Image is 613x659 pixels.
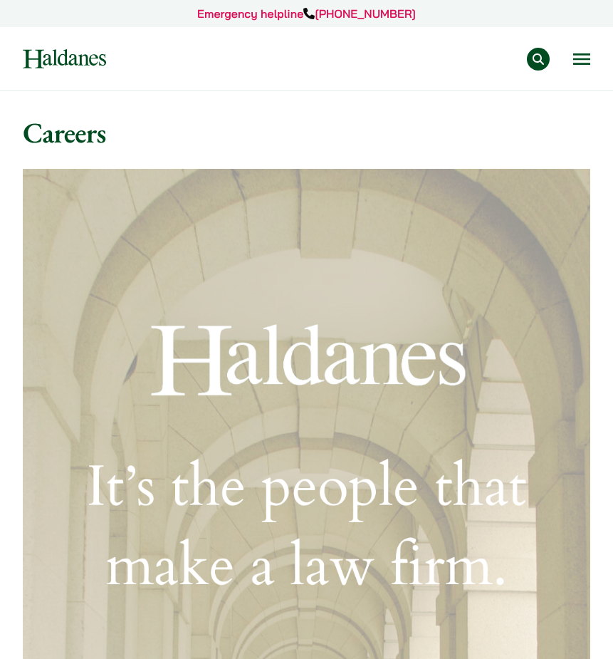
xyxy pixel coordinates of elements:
button: Open menu [573,53,590,65]
button: Search [527,48,550,71]
a: Emergency helpline[PHONE_NUMBER] [197,6,416,21]
img: Logo of Haldanes [23,49,106,68]
h1: Careers [23,115,590,150]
